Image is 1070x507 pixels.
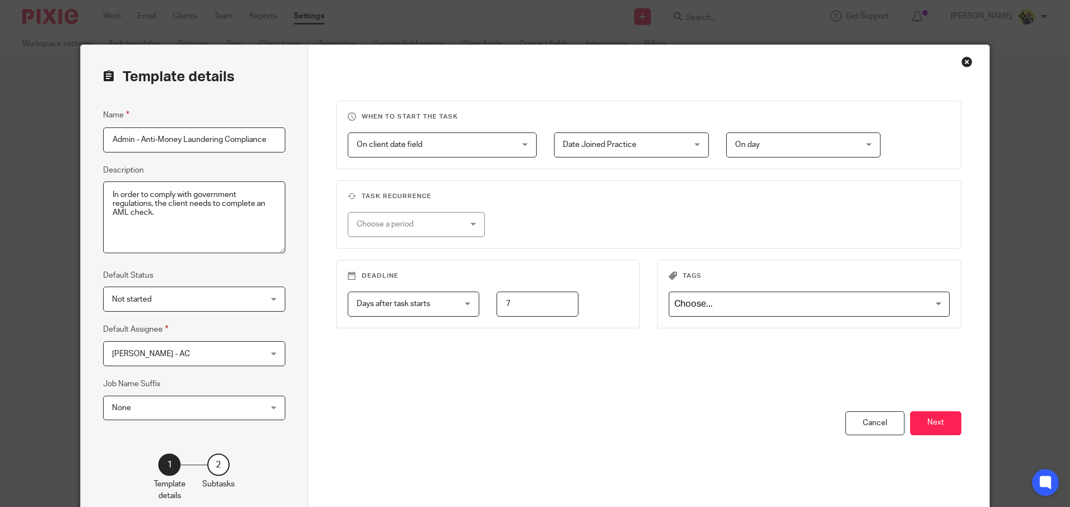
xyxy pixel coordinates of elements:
[103,67,235,86] h2: Template details
[207,454,230,476] div: 2
[563,141,636,149] span: Date Joined Practice
[670,294,943,314] input: Search for option
[669,272,950,280] h3: Tags
[910,411,961,435] button: Next
[112,350,190,358] span: [PERSON_NAME] - AC
[735,141,760,149] span: On day
[154,479,186,501] p: Template details
[202,479,235,490] p: Subtasks
[348,192,950,201] h3: Task recurrence
[103,109,129,121] label: Name
[348,112,950,121] h3: When to start the task
[112,296,152,303] span: Not started
[357,300,430,308] span: Days after task starts
[961,56,972,67] div: Close this dialog window
[158,454,181,476] div: 1
[103,270,153,281] label: Default Status
[845,411,904,435] div: Cancel
[357,213,459,236] div: Choose a period
[669,292,950,317] div: Search for option
[112,404,131,412] span: None
[103,181,285,254] textarea: In order to comply with government regulations, the client needs to complete an AML check.
[357,141,422,149] span: On client date field
[348,272,629,280] h3: Deadline
[103,165,144,176] label: Description
[103,323,168,336] label: Default Assignee
[103,378,160,390] label: Job Name Suffix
